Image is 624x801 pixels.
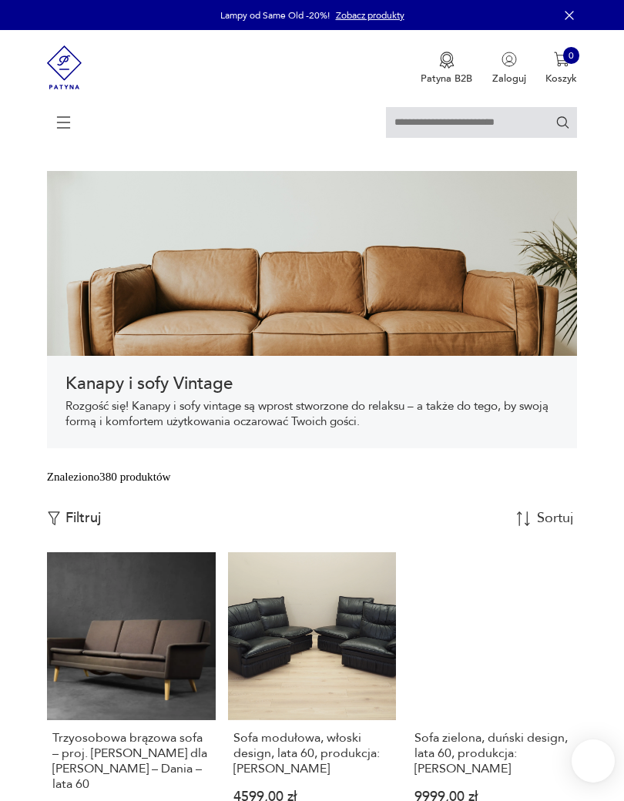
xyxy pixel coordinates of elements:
[537,511,575,525] div: Sortuj według daty dodania
[572,739,615,783] iframe: Smartsupp widget button
[65,399,559,430] p: Rozgość się! Kanapy i sofy vintage są wprost stworzone do relaksu – a także do tego, by swoją for...
[492,72,526,85] p: Zaloguj
[47,468,171,485] div: Znaleziono 380 produktów
[545,72,577,85] p: Koszyk
[414,730,572,776] h3: Sofa zielona, duński design, lata 60, produkcja: [PERSON_NAME]
[65,510,101,527] p: Filtruj
[563,47,580,64] div: 0
[233,730,391,776] h3: Sofa modułowa, włoski design, lata 60, produkcja: [PERSON_NAME]
[47,511,61,525] img: Ikonka filtrowania
[47,510,101,527] button: Filtruj
[554,52,569,67] img: Ikona koszyka
[421,52,472,85] button: Patyna B2B
[421,72,472,85] p: Patyna B2B
[502,52,517,67] img: Ikonka użytkownika
[47,171,578,356] img: 4dcd11543b3b691785adeaf032051535.jpg
[47,30,82,105] img: Patyna - sklep z meblami i dekoracjami vintage
[220,9,330,22] p: Lampy od Same Old -20%!
[65,374,559,393] h1: Kanapy i sofy Vintage
[421,52,472,85] a: Ikona medaluPatyna B2B
[545,52,577,85] button: 0Koszyk
[439,52,455,69] img: Ikona medalu
[555,115,570,129] button: Szukaj
[516,511,531,526] img: Sort Icon
[492,52,526,85] button: Zaloguj
[336,9,404,22] a: Zobacz produkty
[52,730,210,792] h3: Trzyosobowa brązowa sofa – proj. [PERSON_NAME] dla [PERSON_NAME] – Dania – lata 60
